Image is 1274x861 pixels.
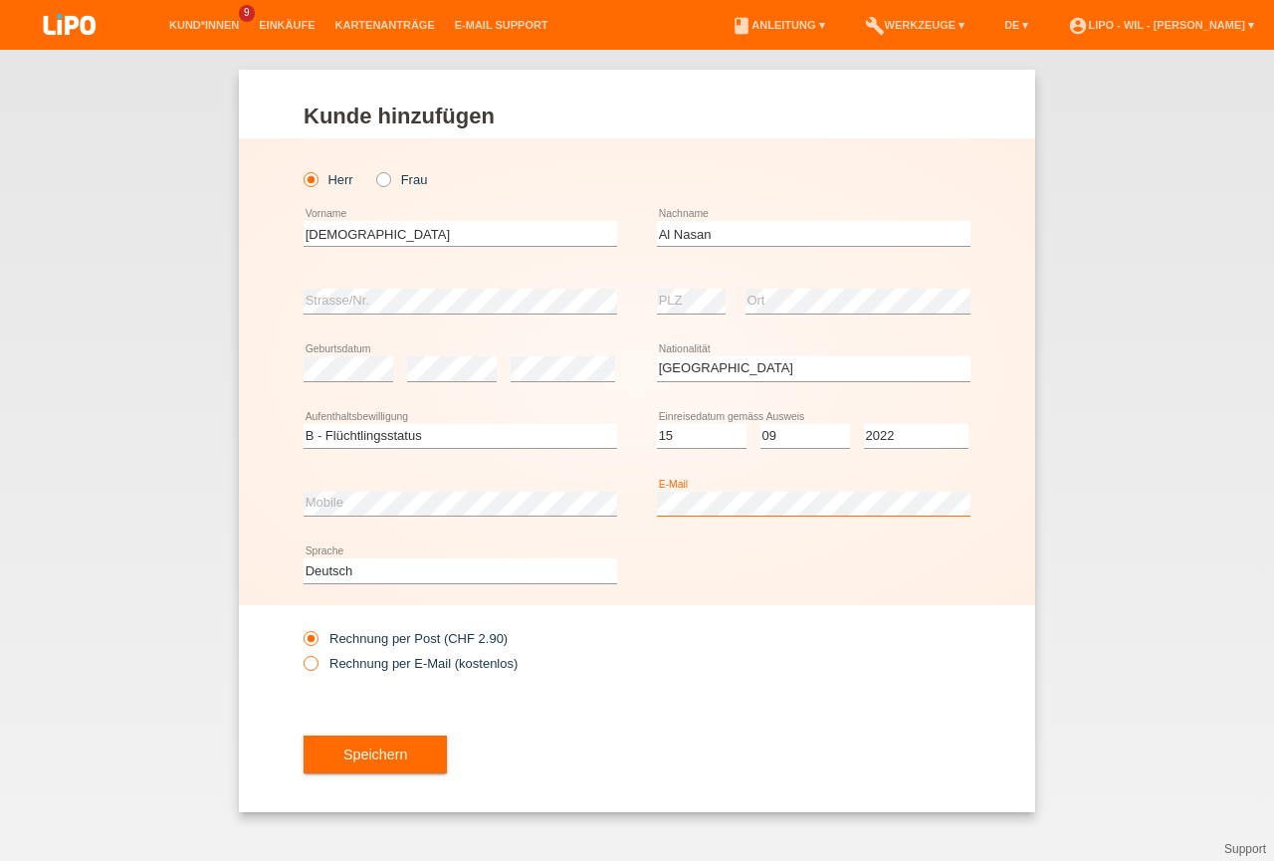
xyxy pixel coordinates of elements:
i: build [865,16,885,36]
a: Kund*innen [159,19,249,31]
a: Einkäufe [249,19,324,31]
button: Speichern [304,736,447,773]
label: Rechnung per Post (CHF 2.90) [304,631,508,646]
label: Herr [304,172,353,187]
a: Support [1224,842,1266,856]
a: DE ▾ [994,19,1038,31]
span: 9 [239,5,255,22]
label: Frau [376,172,427,187]
a: LIPO pay [20,41,119,56]
input: Rechnung per E-Mail (kostenlos) [304,656,317,681]
h1: Kunde hinzufügen [304,104,970,128]
input: Rechnung per Post (CHF 2.90) [304,631,317,656]
input: Herr [304,172,317,185]
a: buildWerkzeuge ▾ [855,19,975,31]
span: Speichern [343,747,407,762]
a: Kartenanträge [325,19,445,31]
i: account_circle [1068,16,1088,36]
label: Rechnung per E-Mail (kostenlos) [304,656,518,671]
i: book [732,16,751,36]
a: bookAnleitung ▾ [722,19,834,31]
a: E-Mail Support [445,19,558,31]
input: Frau [376,172,389,185]
a: account_circleLIPO - Wil - [PERSON_NAME] ▾ [1058,19,1264,31]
